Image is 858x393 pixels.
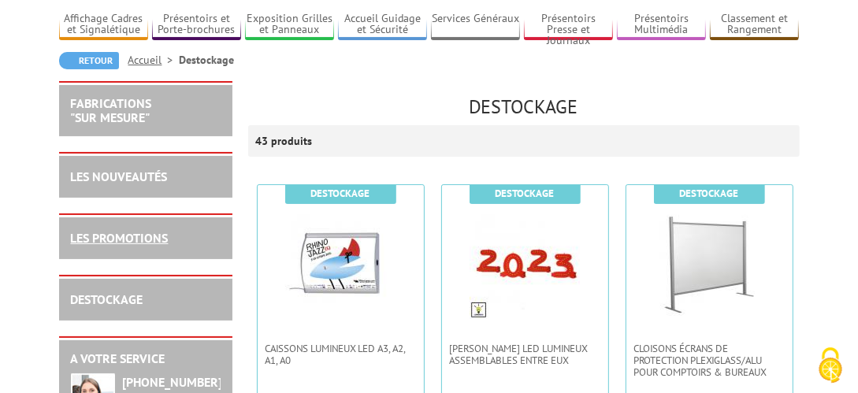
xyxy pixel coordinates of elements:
a: Présentoirs Presse et Journaux [524,12,613,38]
img: Cloisons Écrans de protection Plexiglass/Alu pour comptoirs & Bureaux [654,209,764,319]
span: [PERSON_NAME] LED lumineux assemblables entre eux [450,343,600,366]
img: Cookies (fenêtre modale) [811,346,850,385]
span: Caissons lumineux LED A3, A2, A1, A0 [266,343,416,366]
span: Cloisons Écrans de protection Plexiglass/Alu pour comptoirs & Bureaux [634,343,785,378]
a: Exposition Grilles et Panneaux [245,12,334,38]
a: Présentoirs et Porte-brochures [152,12,241,38]
a: Classement et Rangement [710,12,799,38]
b: Destockage [311,187,370,200]
span: Destockage [470,95,578,119]
a: Caissons lumineux LED A3, A2, A1, A0 [258,343,424,366]
a: Présentoirs Multimédia [617,12,706,38]
a: Services Généraux [431,12,520,38]
a: Accueil Guidage et Sécurité [338,12,427,38]
a: Affichage Cadres et Signalétique [59,12,148,38]
a: Cloisons Écrans de protection Plexiglass/Alu pour comptoirs & Bureaux [626,343,793,378]
a: Retour [59,52,119,69]
a: LES NOUVEAUTÉS [71,169,168,184]
a: FABRICATIONS"Sur Mesure" [71,95,152,125]
a: [PERSON_NAME] LED lumineux assemblables entre eux [442,343,608,366]
h2: A votre service [71,352,221,366]
button: Cookies (fenêtre modale) [803,339,858,393]
b: Destockage [496,187,555,200]
li: Destockage [180,52,235,68]
p: 43 produits [256,125,315,157]
a: DESTOCKAGE [71,291,143,307]
a: Accueil [128,53,180,67]
img: Chiffres LED lumineux assemblables entre eux [470,209,580,319]
a: LES PROMOTIONS [71,230,169,246]
b: Destockage [680,187,739,200]
img: Caissons lumineux LED A3, A2, A1, A0 [285,209,396,319]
